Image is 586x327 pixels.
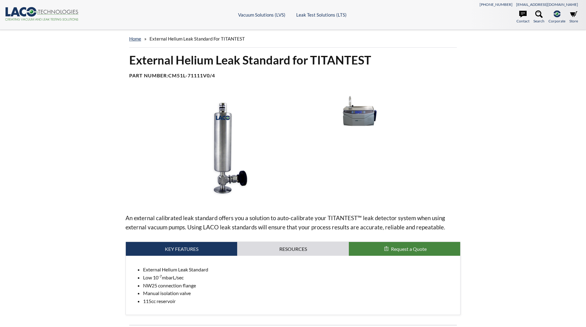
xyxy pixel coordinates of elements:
[149,36,245,41] span: External Helium Leak Standard for TITANTEST
[349,242,460,256] button: Request a Quote
[143,266,456,274] li: External Helium Leak Standard
[533,10,544,24] a: Search
[126,94,322,204] img: Stainless steel external reservoir leak standard with white label
[129,72,457,79] h4: Part Number:
[480,2,512,7] a: [PHONE_NUMBER]
[326,94,390,129] img: TitanTest with External Leak Standard, front view
[143,282,456,290] li: NW25 connection flange
[238,12,285,18] a: Vacuum Solutions (LVS)
[129,30,457,48] div: »
[158,274,162,278] sup: -7
[126,242,237,256] a: Key Features
[516,2,578,7] a: [EMAIL_ADDRESS][DOMAIN_NAME]
[569,10,578,24] a: Store
[126,213,461,232] p: An external calibrated leak standard offers you a solution to auto-calibrate your TITANTEST™ leak...
[129,53,457,68] h1: External Helium Leak Standard for TITANTEST
[143,274,456,282] li: Low 10 mbarL/sec
[391,246,427,252] span: Request a Quote
[129,36,141,41] a: home
[296,12,347,18] a: Leak Test Solutions (LTS)
[143,297,456,305] li: 115cc reservoir
[548,18,565,24] span: Corporate
[168,72,215,78] b: CM51L-71111V0/4
[143,289,456,297] li: Manual isolation valve
[516,10,529,24] a: Contact
[237,242,349,256] a: Resources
